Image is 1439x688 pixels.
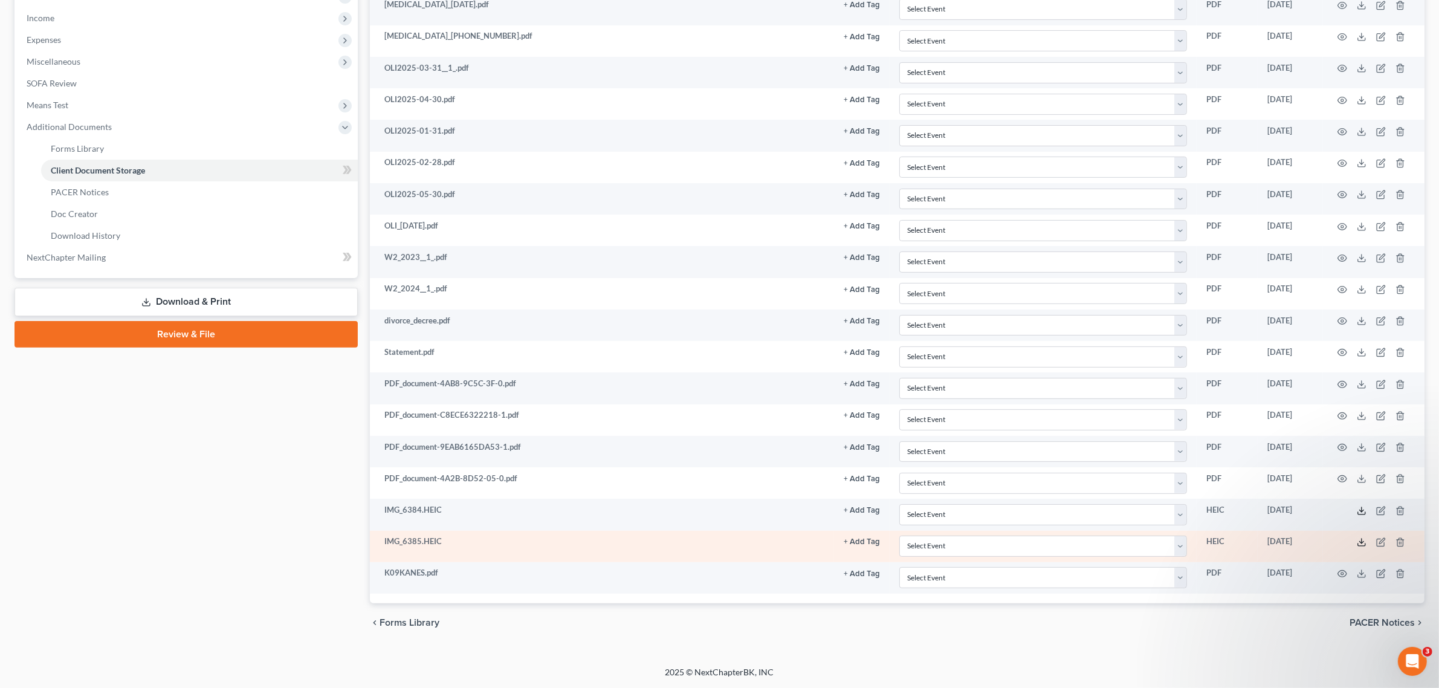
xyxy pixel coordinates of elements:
[1258,215,1323,246] td: [DATE]
[844,570,880,578] button: + Add Tag
[51,165,145,175] span: Client Document Storage
[844,125,880,137] a: + Add Tag
[844,30,880,42] a: + Add Tag
[370,246,834,277] td: W2_2023__1_.pdf
[844,94,880,105] a: + Add Tag
[370,25,834,57] td: [MEDICAL_DATA]_[PHONE_NUMBER].pdf
[1258,499,1323,530] td: [DATE]
[844,33,880,41] button: + Add Tag
[370,183,834,215] td: OLI2025-05-30.pdf
[25,152,202,165] div: Send us a message
[370,499,834,530] td: IMG_6384.HEIC
[18,308,224,356] div: Statement of Financial Affairs - Property Repossessed, Foreclosed, Garnished, Attached, Seized, o...
[844,96,880,104] button: + Add Tag
[12,142,230,188] div: Send us a messageWe typically reply in a few hours
[1258,341,1323,372] td: [DATE]
[27,13,54,23] span: Income
[164,19,189,44] img: Profile image for James
[51,187,109,197] span: PACER Notices
[370,531,834,562] td: IMG_6385.HEIC
[844,1,880,9] button: + Add Tag
[1197,25,1258,57] td: PDF
[1258,310,1323,341] td: [DATE]
[1197,88,1258,120] td: PDF
[1350,618,1424,628] button: PACER Notices chevron_right
[161,377,242,426] button: Help
[844,444,880,452] button: + Add Tag
[51,209,98,219] span: Doc Creator
[370,120,834,151] td: OLI2025-01-31.pdf
[1258,88,1323,120] td: [DATE]
[80,377,161,426] button: Messages
[18,200,224,224] button: Search for help
[844,346,880,358] a: + Add Tag
[370,562,834,594] td: K09KANES.pdf
[844,286,880,294] button: + Add Tag
[844,191,880,199] button: + Add Tag
[25,268,202,281] div: Attorney's Disclosure of Compensation
[1258,57,1323,88] td: [DATE]
[844,315,880,326] a: + Add Tag
[17,247,358,268] a: NextChapter Mailing
[370,57,834,88] td: OLI2025-03-31__1_.pdf
[375,666,1064,688] div: 2025 © NextChapterBK, INC
[27,252,106,262] span: NextChapter Mailing
[18,264,224,286] div: Attorney's Disclosure of Compensation
[1197,152,1258,183] td: PDF
[844,507,880,514] button: + Add Tag
[27,407,54,416] span: Home
[15,288,358,316] a: Download & Print
[844,475,880,483] button: + Add Tag
[25,233,202,259] div: Statement of Financial Affairs - Payments Made in the Last 90 days
[844,252,880,263] a: + Add Tag
[18,229,224,264] div: Statement of Financial Affairs - Payments Made in the Last 90 days
[25,165,202,178] div: We typically reply in a few hours
[1197,499,1258,530] td: HEIC
[192,407,211,416] span: Help
[118,19,143,44] img: Profile image for Emma
[380,618,439,628] span: Forms Library
[370,215,834,246] td: OLI_[DATE].pdf
[844,189,880,200] a: + Add Tag
[1197,341,1258,372] td: PDF
[370,436,834,467] td: PDF_document-9EAB6165DA53-1.pdf
[370,310,834,341] td: divorce_decree.pdf
[1258,404,1323,436] td: [DATE]
[844,62,880,74] a: + Add Tag
[844,349,880,357] button: + Add Tag
[1197,562,1258,594] td: PDF
[25,313,202,351] div: Statement of Financial Affairs - Property Repossessed, Foreclosed, Garnished, Attached, Seized, o...
[844,254,880,262] button: + Add Tag
[27,56,80,67] span: Miscellaneous
[100,407,142,416] span: Messages
[1258,246,1323,277] td: [DATE]
[27,122,112,132] span: Additional Documents
[844,157,880,168] a: + Add Tag
[1258,183,1323,215] td: [DATE]
[208,19,230,41] div: Close
[1197,120,1258,151] td: PDF
[370,278,834,310] td: W2_2024__1_.pdf
[1197,278,1258,310] td: PDF
[370,618,439,628] button: chevron_left Forms Library
[41,203,358,225] a: Doc Creator
[370,467,834,499] td: PDF_document-4A2B-8D52-05-0.pdf
[844,412,880,420] button: + Add Tag
[1415,618,1424,628] i: chevron_right
[1197,372,1258,404] td: PDF
[370,372,834,404] td: PDF_document-4AB8-9C5C-3F-0.pdf
[1258,372,1323,404] td: [DATE]
[1197,57,1258,88] td: PDF
[41,181,358,203] a: PACER Notices
[1197,246,1258,277] td: PDF
[25,206,98,218] span: Search for help
[1258,152,1323,183] td: [DATE]
[24,27,94,38] img: logo
[1398,647,1427,676] iframe: To enrich screen reader interactions, please activate Accessibility in Grammarly extension settings
[27,34,61,45] span: Expenses
[1197,404,1258,436] td: PDF
[1197,436,1258,467] td: PDF
[844,65,880,73] button: + Add Tag
[844,441,880,453] a: + Add Tag
[1350,618,1415,628] span: PACER Notices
